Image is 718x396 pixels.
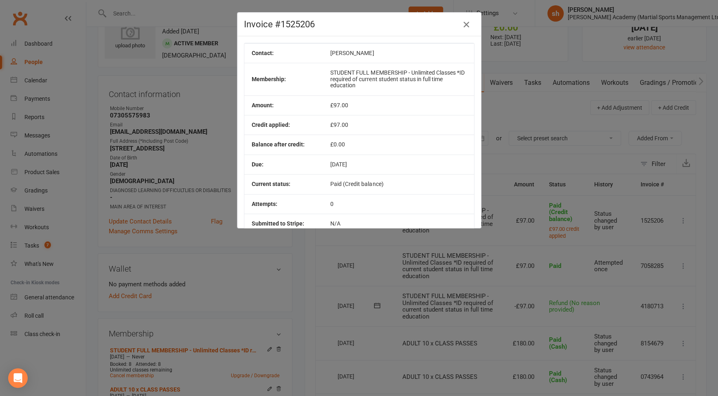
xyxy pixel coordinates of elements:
div: Open Intercom Messenger [8,368,28,388]
button: Close [460,18,473,31]
h4: Invoice #1525206 [244,19,474,29]
td: STUDENT FULL MEMBERSHIP - Unlimited Classes *ID required of current student status in full time e... [323,63,474,95]
b: Balance after credit: [252,141,305,148]
td: Paid (Credit balance) [323,174,474,194]
td: £0.00 [323,135,474,154]
b: Credit applied: [252,122,290,128]
b: Current status: [252,181,290,187]
td: [DATE] [323,155,474,174]
b: Membership: [252,76,286,82]
b: Contact: [252,50,274,56]
td: £97.00 [323,95,474,115]
td: £97.00 [323,115,474,135]
b: Due: [252,161,263,168]
td: [PERSON_NAME] [323,43,474,63]
td: 0 [323,194,474,214]
b: Submitted to Stripe: [252,220,304,227]
b: Amount: [252,102,274,108]
b: Attempts: [252,201,277,207]
td: N/A [323,214,474,233]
